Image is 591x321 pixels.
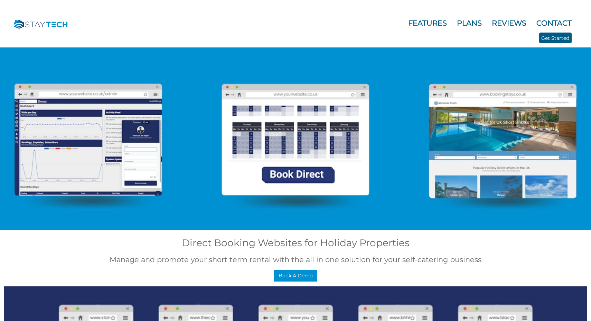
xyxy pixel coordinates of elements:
a: Plans [457,19,482,27]
a: Book A Demo [274,270,317,282]
a: Contact [536,19,572,27]
h2: Manage and promote your short term rental with the all in one solution for your self-catering bus... [4,255,587,264]
a: Get Started [539,33,572,43]
a: Features [408,19,447,27]
img: StayTech [10,8,74,42]
a: Reviews [492,19,526,27]
h1: Direct Booking Websites for Holiday Properties [4,237,587,249]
